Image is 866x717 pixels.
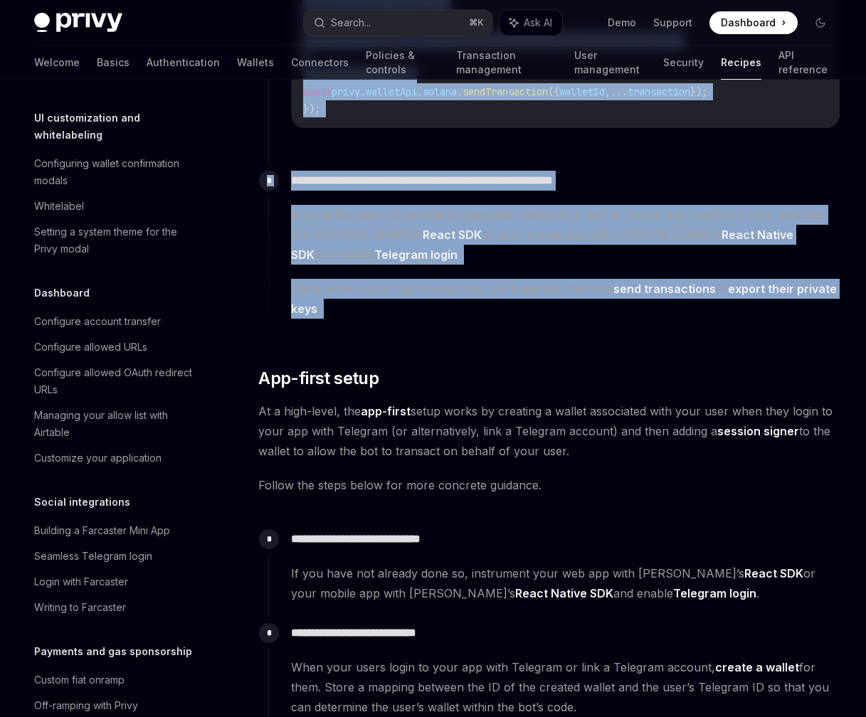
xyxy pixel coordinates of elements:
[332,85,360,98] span: privy
[23,309,205,334] a: Configure account transfer
[34,450,162,467] div: Customize your application
[258,475,840,495] span: Follow the steps below for more concrete guidance.
[457,85,463,98] span: .
[23,569,205,595] a: Login with Farcaster
[97,46,130,80] a: Basics
[361,404,411,418] strong: app-first
[34,494,130,511] h5: Social integrations
[331,14,371,31] div: Search...
[809,11,832,34] button: Toggle dark mode
[23,445,205,471] a: Customize your application
[34,407,196,441] div: Managing your allow list with Airtable
[559,85,605,98] span: walletId
[258,367,379,390] span: App-first setup
[34,671,125,689] div: Custom fiat onramp
[291,46,349,80] a: Connectors
[744,566,803,581] a: React SDK
[291,279,840,319] span: Then, when users login to your app via Telegram, they can or .
[34,223,196,257] div: Setting a system theme for the Privy modal
[34,643,192,660] h5: Payments and gas sponsorship
[237,46,274,80] a: Wallets
[147,46,220,80] a: Authentication
[500,10,562,36] button: Ask AI
[34,13,122,33] img: dark logo
[258,401,840,461] span: At a high-level, the setup works by creating a wallet associated with your user when they login t...
[611,85,628,98] span: ...
[34,285,90,302] h5: Dashboard
[469,17,484,28] span: ⌘ K
[34,522,170,539] div: Building a Farcaster Mini App
[417,85,423,98] span: .
[374,248,458,262] a: Telegram login
[34,110,205,144] h5: UI customization and whitelabeling
[456,46,557,80] a: Transaction management
[628,85,690,98] span: transaction
[23,219,205,262] a: Setting a system theme for the Privy modal
[291,657,840,717] span: When your users login to your app with Telegram or link a Telegram account, for them. Store a map...
[34,339,147,356] div: Configure allowed URLs
[23,403,205,445] a: Managing your allow list with Airtable
[34,573,128,590] div: Login with Farcaster
[34,599,126,616] div: Writing to Farcaster
[360,85,366,98] span: .
[23,193,205,219] a: Whitelabel
[608,16,636,30] a: Demo
[291,205,840,265] span: If you’d like users to be able to claim their wallet via a web or mobile app, configure your web ...
[721,16,776,30] span: Dashboard
[34,155,196,189] div: Configuring wallet confirmation modals
[423,85,457,98] span: solana
[574,46,646,80] a: User management
[303,102,320,115] span: });
[34,313,161,330] div: Configure account transfer
[423,228,482,243] a: React SDK
[34,46,80,80] a: Welcome
[23,595,205,620] a: Writing to Farcaster
[366,46,439,80] a: Policies & controls
[605,85,611,98] span: ,
[23,667,205,693] a: Custom fiat onramp
[721,46,761,80] a: Recipes
[34,697,138,714] div: Off-ramping with Privy
[715,660,799,675] a: create a wallet
[717,424,799,439] a: session signer
[23,518,205,543] a: Building a Farcaster Mini App
[23,334,205,360] a: Configure allowed URLs
[778,46,832,80] a: API reference
[304,10,492,36] button: Search...⌘K
[463,85,548,98] span: sendTransaction
[291,563,840,603] span: If you have not already done so, instrument your web app with [PERSON_NAME]’s or your mobile app ...
[690,85,707,98] span: });
[524,16,552,30] span: Ask AI
[23,543,205,569] a: Seamless Telegram login
[303,85,332,98] span: await
[515,586,613,601] a: React Native SDK
[23,360,205,403] a: Configure allowed OAuth redirect URLs
[23,151,205,193] a: Configuring wallet confirmation modals
[613,282,716,297] a: send transactions
[653,16,692,30] a: Support
[663,46,704,80] a: Security
[709,11,798,34] a: Dashboard
[366,85,417,98] span: walletApi
[34,364,196,398] div: Configure allowed OAuth redirect URLs
[34,548,152,565] div: Seamless Telegram login
[548,85,559,98] span: ({
[34,198,84,215] div: Whitelabel
[673,586,756,601] a: Telegram login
